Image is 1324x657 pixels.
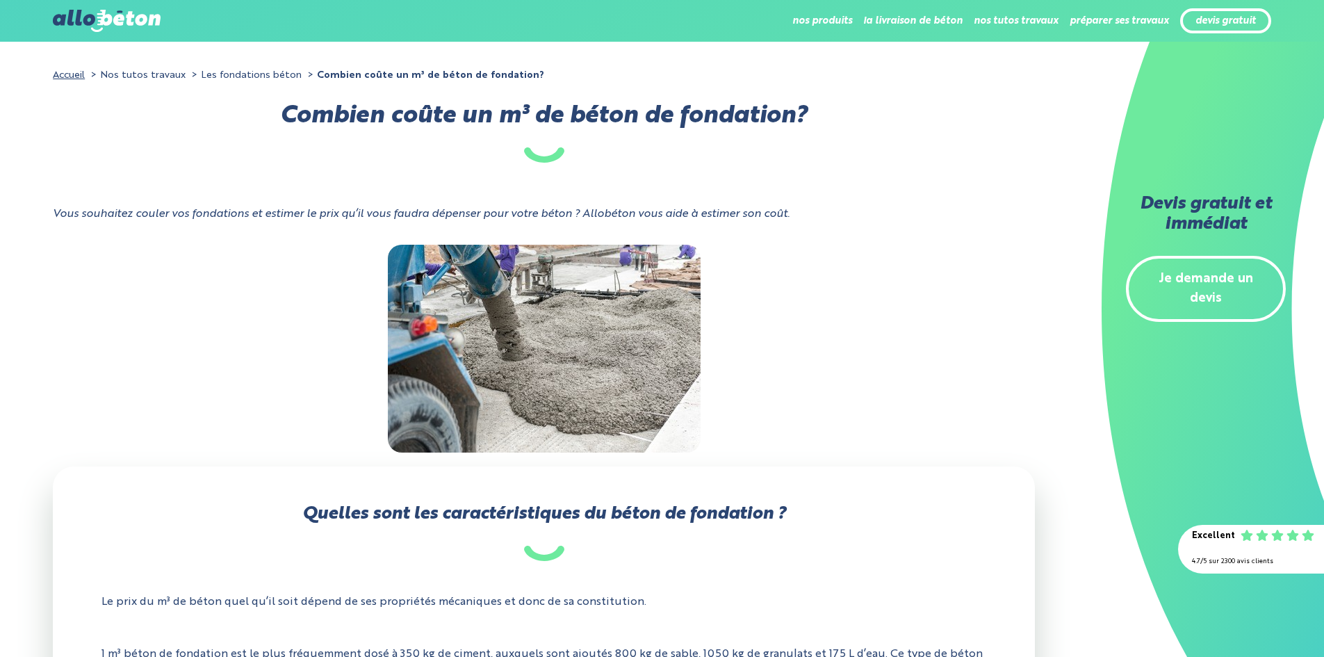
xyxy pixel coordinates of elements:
[304,65,544,86] li: Combien coûte un m³ de béton de fondation?
[1070,4,1169,38] li: préparer ses travaux
[53,70,85,80] a: Accueil
[1126,195,1286,235] h2: Devis gratuit et immédiat
[53,209,790,220] i: Vous souhaitez couler vos fondations et estimer le prix qu’il vous faudra dépenser pour votre bét...
[101,505,986,561] h2: Quelles sont les caractéristiques du béton de fondation ?
[53,106,1035,163] h1: Combien coûte un m³ de béton de fondation?
[188,65,302,86] li: Les fondations béton
[863,4,963,38] li: la livraison de béton
[974,4,1059,38] li: nos tutos travaux
[1192,552,1310,572] div: 4.7/5 sur 2300 avis clients
[792,4,852,38] li: nos produits
[53,10,160,32] img: allobéton
[1192,526,1235,546] div: Excellent
[88,65,186,86] li: Nos tutos travaux
[1126,256,1286,323] a: Je demande un devis
[1195,15,1256,27] a: devis gratuit
[101,582,986,623] p: Le prix du m³ de béton quel qu’il soit dépend de ses propriétés mécaniques et donc de sa constitu...
[388,245,701,453] img: Béton de fondation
